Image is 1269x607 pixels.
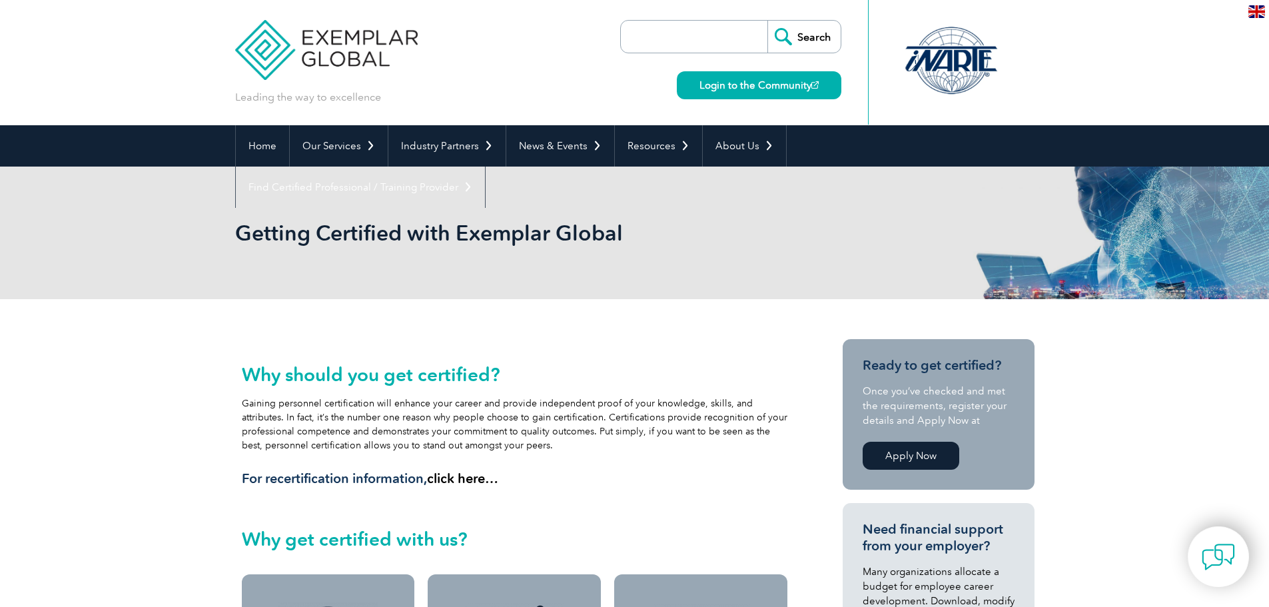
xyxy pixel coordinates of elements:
[506,125,614,167] a: News & Events
[811,81,819,89] img: open_square.png
[235,220,747,246] h1: Getting Certified with Exemplar Global
[236,167,485,208] a: Find Certified Professional / Training Provider
[615,125,702,167] a: Resources
[290,125,388,167] a: Our Services
[1202,540,1235,574] img: contact-chat.png
[863,442,959,470] a: Apply Now
[863,384,1015,428] p: Once you’ve checked and met the requirements, register your details and Apply Now at
[242,528,788,550] h2: Why get certified with us?
[427,470,498,486] a: click here…
[863,357,1015,374] h3: Ready to get certified?
[703,125,786,167] a: About Us
[235,90,381,105] p: Leading the way to excellence
[242,364,788,487] div: Gaining personnel certification will enhance your career and provide independent proof of your kn...
[242,470,788,487] h3: For recertification information,
[388,125,506,167] a: Industry Partners
[677,71,841,99] a: Login to the Community
[1248,5,1265,18] img: en
[767,21,841,53] input: Search
[863,521,1015,554] h3: Need financial support from your employer?
[242,364,788,385] h2: Why should you get certified?
[236,125,289,167] a: Home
